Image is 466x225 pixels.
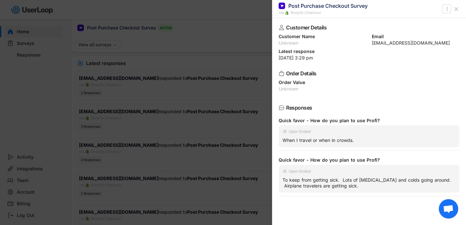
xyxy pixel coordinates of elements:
div: Customer Details [286,25,449,30]
text:  [446,5,448,12]
div: Quick favor - How do you plan to use Profi? [279,157,454,163]
a: Open chat [439,199,458,219]
div: Post Purchase Checkout Survey [288,2,368,9]
img: 1156660_ecommerce_logo_shopify_icon%20%281%29.png [285,11,289,15]
div: Unknown [279,41,367,45]
div: via [279,10,283,16]
div: [DATE] 3:29 pm [279,56,460,60]
div: Email [372,34,460,39]
div: When I travel or when in crowds. [283,137,456,143]
div: Customer Name [279,34,367,39]
div: Order Value [279,80,460,85]
div: Shopify Checkout [290,10,321,16]
div: To keep from getting sick. Lots of [MEDICAL_DATA] and colds going around. Airplane travelers are ... [283,177,456,189]
div: Responses [286,105,449,110]
div: Open Ended [289,130,311,134]
div: Order Details [286,71,449,76]
div: Latest response [279,49,460,54]
div: Quick favor - How do you plan to use Profi? [279,118,454,123]
div: [EMAIL_ADDRESS][DOMAIN_NAME] [372,41,460,45]
div: Unknown [279,87,460,91]
div: Open Ended [289,169,311,173]
button:  [444,5,450,13]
